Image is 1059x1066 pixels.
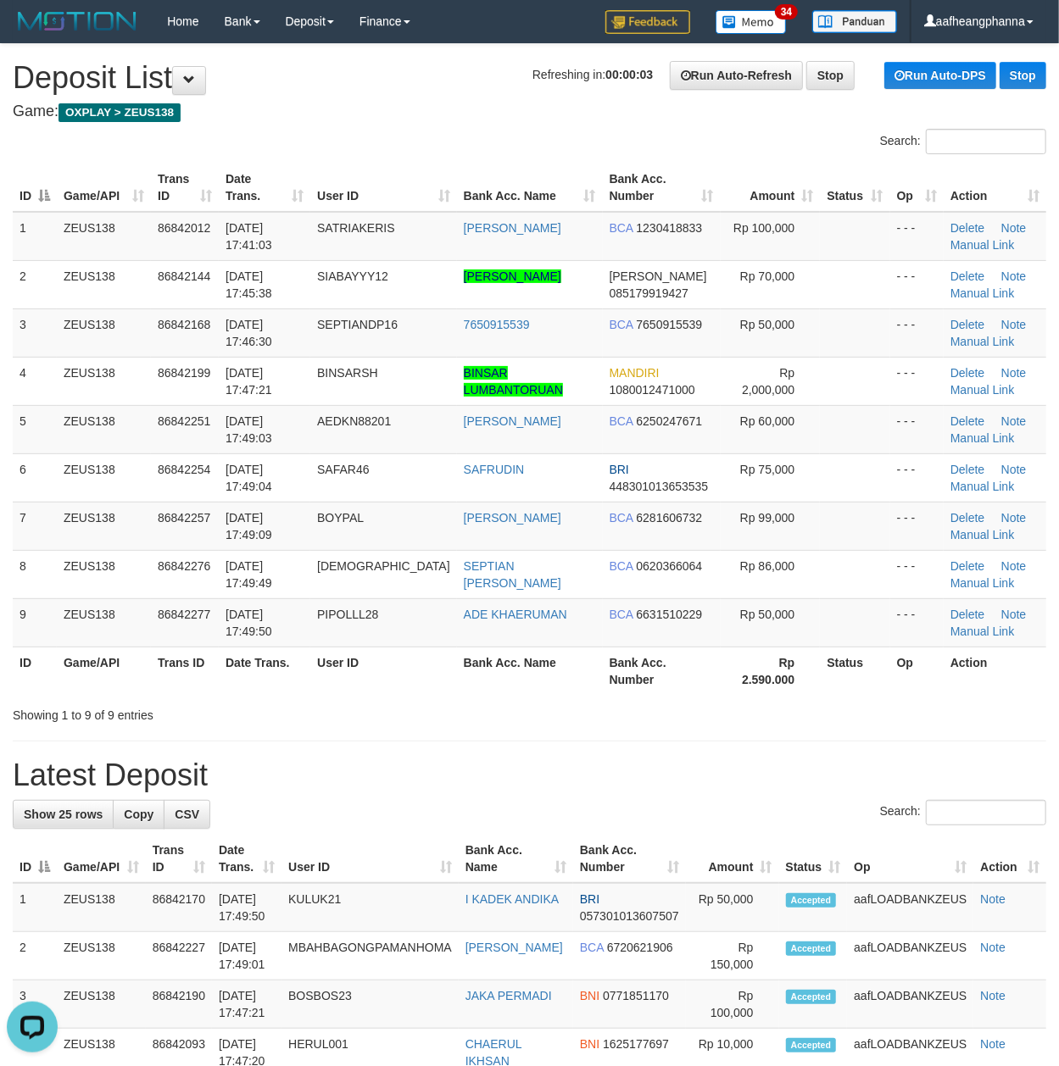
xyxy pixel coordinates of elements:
[13,598,57,647] td: 9
[317,221,395,235] span: SATRIAKERIS
[890,647,944,695] th: Op
[721,164,821,212] th: Amount: activate to sort column ascending
[890,164,944,212] th: Op: activate to sort column ascending
[464,559,561,590] a: SEPTIAN [PERSON_NAME]
[212,932,281,980] td: [DATE] 17:49:01
[610,559,633,573] span: BCA
[980,892,1006,906] a: Note
[464,511,561,525] a: [PERSON_NAME]
[786,1038,837,1052] span: Accepted
[13,758,1046,792] h1: Latest Deposit
[465,892,559,906] a: I KADEK ANDIKA
[281,932,459,980] td: MBAHBAGONGPAMANHOMA
[57,883,146,932] td: ZEUS138
[146,980,212,1029] td: 86842190
[950,431,1015,445] a: Manual Link
[13,164,57,212] th: ID: activate to sort column descending
[13,453,57,502] td: 6
[57,647,151,695] th: Game/API
[890,453,944,502] td: - - -
[464,269,561,283] a: [PERSON_NAME]
[944,164,1046,212] th: Action: activate to sort column ascending
[459,835,573,883] th: Bank Acc. Name: activate to sort column ascending
[950,383,1015,397] a: Manual Link
[226,608,272,638] span: [DATE] 17:49:50
[13,835,57,883] th: ID: activate to sort column descending
[636,414,702,428] span: Copy 6250247671 to clipboard
[57,357,151,405] td: ZEUS138
[7,7,58,58] button: Open LiveChat chat widget
[890,260,944,308] td: - - -
[219,647,310,695] th: Date Trans.
[950,286,1015,300] a: Manual Link
[57,980,146,1029] td: ZEUS138
[164,800,210,829] a: CSV
[740,511,795,525] span: Rp 99,000
[465,941,563,954] a: [PERSON_NAME]
[740,318,795,331] span: Rp 50,000
[317,463,369,476] span: SAFAR46
[13,502,57,550] td: 7
[13,61,1046,95] h1: Deposit List
[580,941,604,954] span: BCA
[151,647,219,695] th: Trans ID
[1001,463,1027,476] a: Note
[158,463,210,476] span: 86842254
[610,269,707,283] span: [PERSON_NAME]
[317,559,450,573] span: [DEMOGRAPHIC_DATA]
[1001,414,1027,428] a: Note
[670,61,803,90] a: Run Auto-Refresh
[57,453,151,502] td: ZEUS138
[146,835,212,883] th: Trans ID: activate to sort column ascending
[847,932,973,980] td: aafLOADBANKZEUS
[686,932,778,980] td: Rp 150,000
[820,164,889,212] th: Status: activate to sort column ascending
[317,269,388,283] span: SIABAYYY12
[610,318,633,331] span: BCA
[317,511,364,525] span: BOYPAL
[786,990,837,1004] span: Accepted
[890,212,944,261] td: - - -
[1001,559,1027,573] a: Note
[59,103,181,122] span: OXPLAY > ZEUS138
[950,335,1015,348] a: Manual Link
[721,647,821,695] th: Rp 2.590.000
[603,1037,669,1051] span: Copy 1625177697 to clipboard
[636,221,702,235] span: Copy 1230418833 to clipboard
[146,883,212,932] td: 86842170
[317,318,398,331] span: SEPTIANDP16
[610,383,695,397] span: Copy 1080012471000 to clipboard
[573,835,686,883] th: Bank Acc. Number: activate to sort column ascending
[158,318,210,331] span: 86842168
[1001,366,1027,380] a: Note
[310,647,457,695] th: User ID
[226,463,272,493] span: [DATE] 17:49:04
[890,550,944,598] td: - - -
[880,800,1046,825] label: Search:
[57,212,151,261] td: ZEUS138
[13,550,57,598] td: 8
[980,989,1006,1002] a: Note
[212,835,281,883] th: Date Trans.: activate to sort column ascending
[610,366,660,380] span: MANDIRI
[740,463,795,476] span: Rp 75,000
[950,414,984,428] a: Delete
[226,414,272,445] span: [DATE] 17:49:03
[158,269,210,283] span: 86842144
[13,883,57,932] td: 1
[944,647,1046,695] th: Action
[779,835,848,883] th: Status: activate to sort column ascending
[926,129,1046,154] input: Search:
[950,559,984,573] a: Delete
[580,909,679,923] span: Copy 057301013607507 to clipboard
[219,164,310,212] th: Date Trans.: activate to sort column ascending
[465,989,552,1002] a: JAKA PERMADI
[610,286,688,300] span: Copy 085179919427 to clipboard
[980,941,1006,954] a: Note
[812,10,897,33] img: panduan.png
[57,835,146,883] th: Game/API: activate to sort column ascending
[13,647,57,695] th: ID
[57,502,151,550] td: ZEUS138
[1001,608,1027,621] a: Note
[610,463,629,476] span: BRI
